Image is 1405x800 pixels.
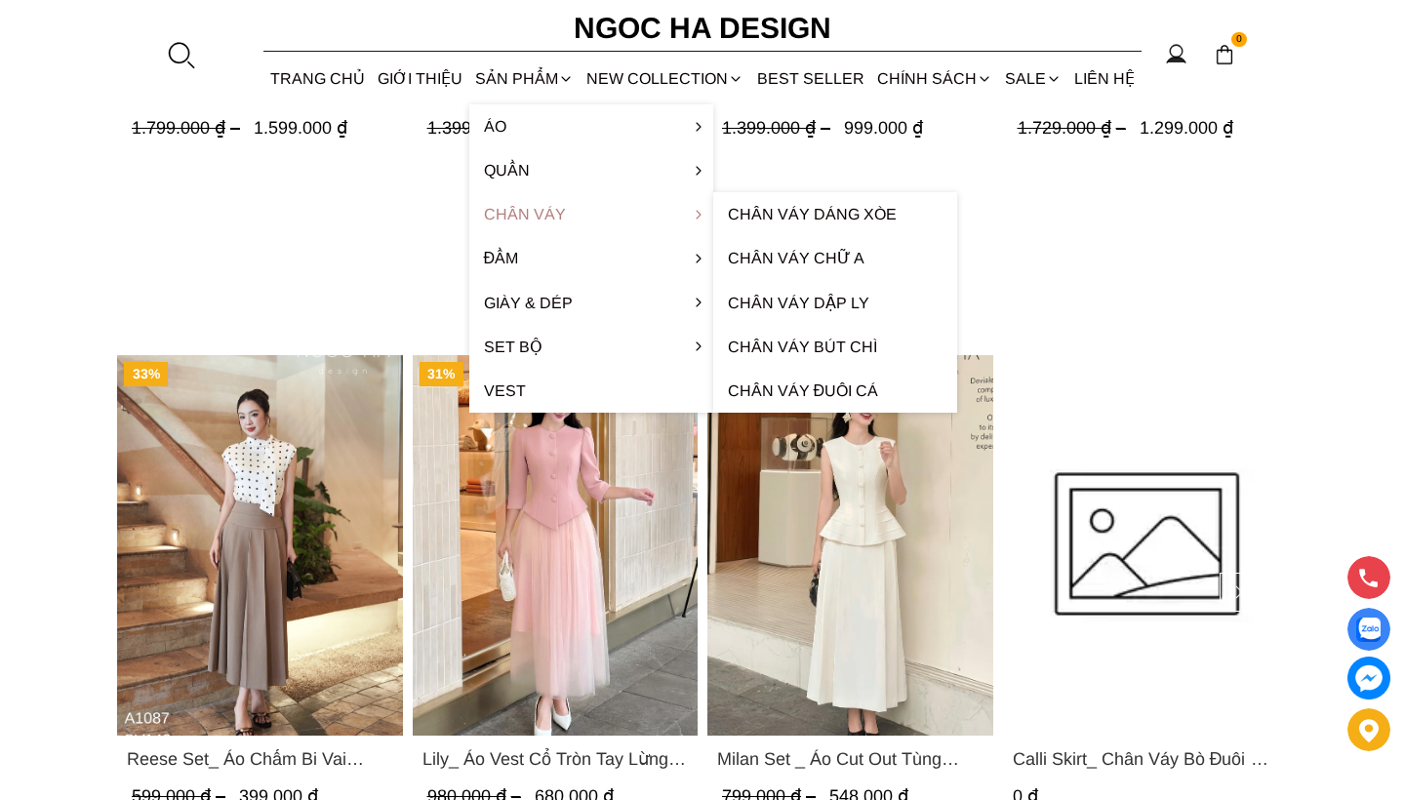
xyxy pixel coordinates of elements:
a: GIỚI THIỆU [371,53,468,104]
a: Chân váy [469,192,713,236]
a: Chân váy dập ly [713,281,957,325]
a: Chân váy dáng xòe [713,192,957,236]
a: Link to Milan Set _ Áo Cut Out Tùng Không Tay Kết Hợp Chân Váy Xếp Ly A1080+CV139 [717,745,983,773]
a: Link to Cannes Dress_Đầm Vest Tay Dài Đính Hoa Màu Kem D764 [127,77,393,104]
a: Link to Reese Set_ Áo Chấm Bi Vai Chờm Mix Chân Váy Xếp Ly Hông Màu Nâu Tây A1087+CV142 [127,745,393,773]
a: Product image - Calli Skirt_ Chân Váy Bò Đuôi Cá May Chỉ Nổi CV137 [1003,355,1289,736]
a: NEW COLLECTION [581,53,750,104]
span: [PERSON_NAME] - Đầm Vest Dáng Xòe Kèm Đai D713 [1013,77,1279,104]
span: 1.399.000 ₫ [427,118,541,138]
span: 0 [1231,32,1247,48]
span: 1.399.000 ₫ [722,118,835,138]
span: Milan Set _ Áo Cut Out Tùng Không Tay Kết Hợp Chân Váy Xếp Ly A1080+CV139 [717,745,983,773]
a: Đầm [469,236,713,280]
a: Link to Calli Skirt_ Chân Váy Bò Đuôi Cá May Chỉ Nổi CV137 [1013,745,1279,773]
div: Chính sách [870,53,998,104]
span: [PERSON_NAME] Đầm Ren Đính Hoa Túi Màu Kem D1012 [422,77,689,104]
span: Cannes Dress_Đầm Vest Tay Dài Đính Hoa Màu Kem D764 [127,77,393,104]
a: Ngoc Ha Design [556,5,849,52]
a: Vest [469,369,713,413]
span: Lily_ Áo Vest Cổ Tròn Tay Lừng Mix Chân Váy Lưới Màu Hồng A1082+CV140 [422,745,689,773]
span: Reese Set_ Áo Chấm Bi Vai Chờm Mix Chân Váy Xếp Ly Hông Màu Nâu Tây A1087+CV142 [127,745,393,773]
a: Product image - Lily_ Áo Vest Cổ Tròn Tay Lừng Mix Chân Váy Lưới Màu Hồng A1082+CV140 [413,355,699,736]
a: LIÊN HỆ [1068,53,1142,104]
img: img-CART-ICON-ksit0nf1 [1214,44,1235,65]
a: BEST SELLER [750,53,870,104]
span: Calli Skirt_ Chân Váy Bò Đuôi Cá May Chỉ Nổi CV137 [1013,745,1279,773]
a: Product image - Milan Set _ Áo Cut Out Tùng Không Tay Kết Hợp Chân Váy Xếp Ly A1080+CV139 [707,355,993,736]
a: Link to Lily_ Áo Vest Cổ Tròn Tay Lừng Mix Chân Váy Lưới Màu Hồng A1082+CV140 [422,745,689,773]
h4: Chân váy [117,220,1288,283]
a: Link to Catherine Dress_ Đầm Ren Đính Hoa Túi Màu Kem D1012 [422,77,689,104]
img: Display image [1356,618,1381,642]
img: Calli Skirt_ Chân Váy Bò Đuôi Cá May Chỉ Nổi CV137 [1003,355,1289,736]
span: 1.299.000 ₫ [1140,118,1233,138]
a: Chân váy bút chì [713,325,957,369]
a: messenger [1347,657,1390,700]
span: Aline Dress_ Đầm Bút Chì Màu Ghi Mix Cổ Trắng D1014 [717,77,983,104]
a: TRANG CHỦ [263,53,371,104]
a: Quần [469,148,713,192]
span: 1.599.000 ₫ [254,118,347,138]
span: 1.729.000 ₫ [1018,118,1131,138]
a: Giày & Dép [469,281,713,325]
span: 1.799.000 ₫ [132,118,245,138]
a: SALE [999,53,1068,104]
a: Chân váy chữ A [713,236,957,280]
a: Link to Aline Dress_ Đầm Bút Chì Màu Ghi Mix Cổ Trắng D1014 [717,77,983,104]
span: 999.000 ₫ [844,118,923,138]
a: Product image - Reese Set_ Áo Chấm Bi Vai Chờm Mix Chân Váy Xếp Ly Hông Màu Nâu Tây A1087+CV142 [117,355,403,736]
a: Chân váy đuôi cá [713,369,957,413]
a: Link to Irene Dress - Đầm Vest Dáng Xòe Kèm Đai D713 [1013,77,1279,104]
a: Áo [469,104,713,148]
a: Display image [1347,608,1390,651]
a: Set Bộ [469,325,713,369]
div: SẢN PHẨM [469,53,581,104]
